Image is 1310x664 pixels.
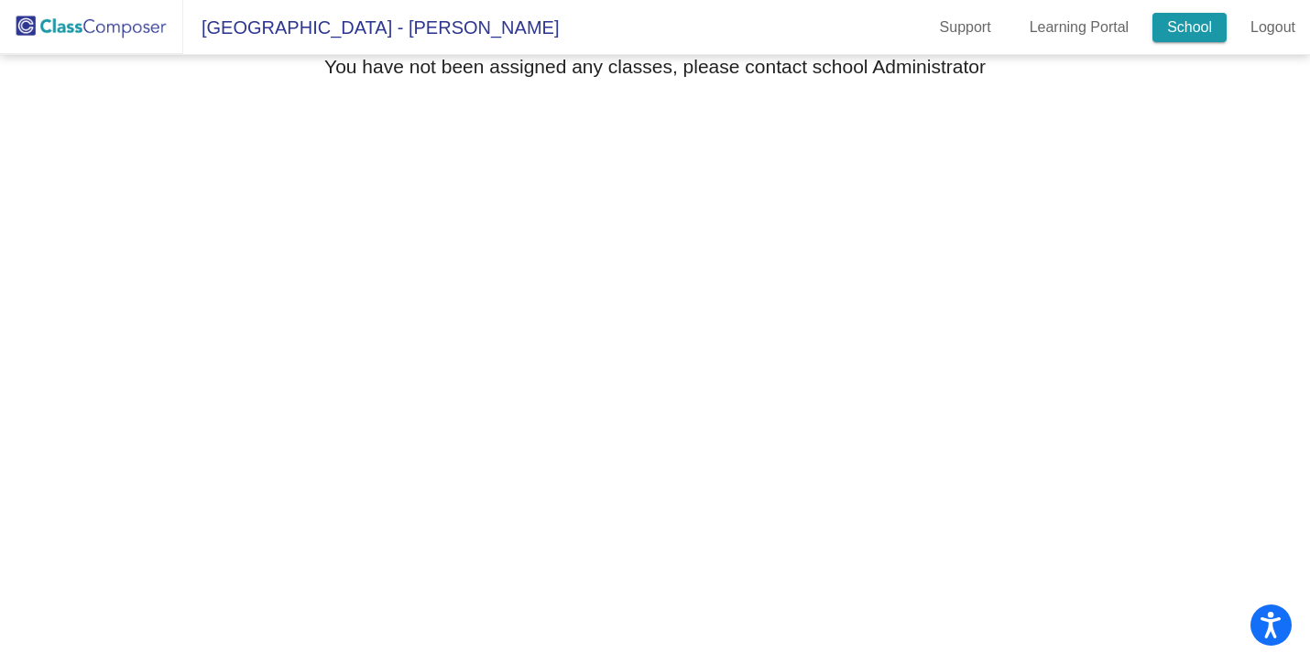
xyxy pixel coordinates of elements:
a: Support [925,13,1006,42]
span: [GEOGRAPHIC_DATA] - [PERSON_NAME] [183,13,559,42]
a: School [1152,13,1227,42]
a: Logout [1236,13,1310,42]
a: Learning Portal [1015,13,1144,42]
h3: You have not been assigned any classes, please contact school Administrator [324,55,986,78]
